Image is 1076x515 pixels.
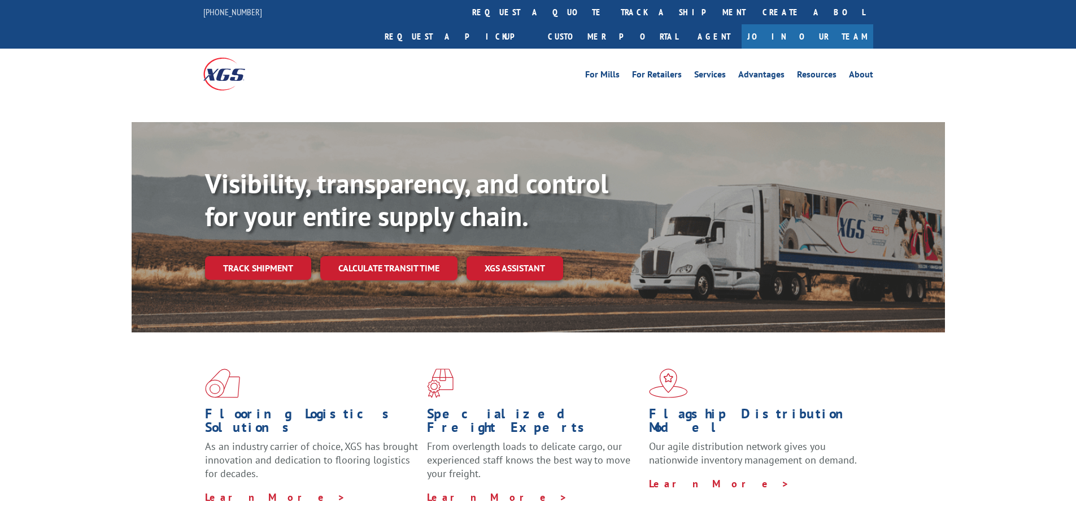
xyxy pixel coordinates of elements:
[427,369,454,398] img: xgs-icon-focused-on-flooring-red
[376,24,539,49] a: Request a pickup
[797,70,837,83] a: Resources
[203,6,262,18] a: [PHONE_NUMBER]
[649,477,790,490] a: Learn More >
[205,491,346,504] a: Learn More >
[686,24,742,49] a: Agent
[205,440,418,480] span: As an industry carrier of choice, XGS has brought innovation and dedication to flooring logistics...
[585,70,620,83] a: For Mills
[539,24,686,49] a: Customer Portal
[427,440,641,490] p: From overlength loads to delicate cargo, our experienced staff knows the best way to move your fr...
[205,256,311,280] a: Track shipment
[694,70,726,83] a: Services
[427,407,641,440] h1: Specialized Freight Experts
[205,369,240,398] img: xgs-icon-total-supply-chain-intelligence-red
[649,440,857,466] span: Our agile distribution network gives you nationwide inventory management on demand.
[320,256,458,280] a: Calculate transit time
[205,166,608,233] b: Visibility, transparency, and control for your entire supply chain.
[632,70,682,83] a: For Retailers
[467,256,563,280] a: XGS ASSISTANT
[738,70,785,83] a: Advantages
[649,407,862,440] h1: Flagship Distribution Model
[742,24,873,49] a: Join Our Team
[427,491,568,504] a: Learn More >
[649,369,688,398] img: xgs-icon-flagship-distribution-model-red
[849,70,873,83] a: About
[205,407,419,440] h1: Flooring Logistics Solutions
